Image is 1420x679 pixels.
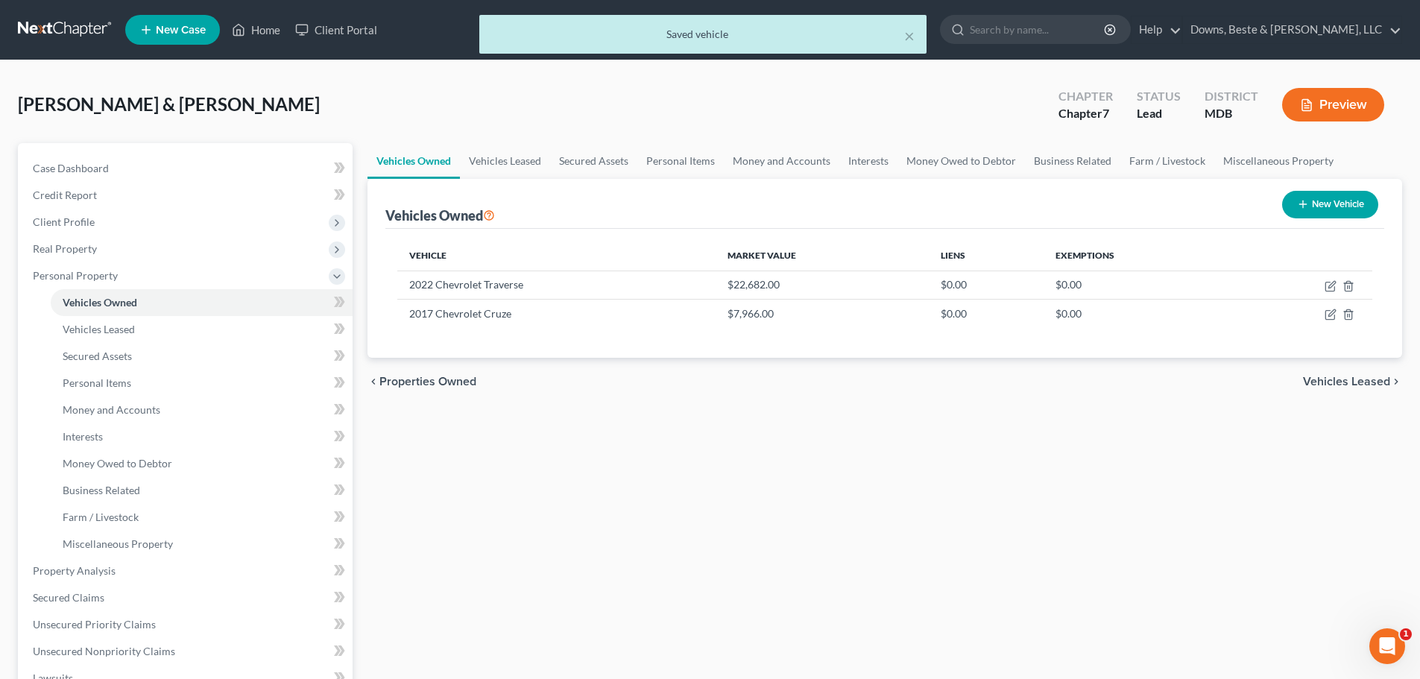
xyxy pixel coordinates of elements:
[51,423,353,450] a: Interests
[897,143,1025,179] a: Money Owed to Debtor
[51,397,353,423] a: Money and Accounts
[716,300,929,328] td: $7,966.00
[716,271,929,299] td: $22,682.00
[1120,143,1214,179] a: Farm / Livestock
[1282,88,1384,121] button: Preview
[929,271,1044,299] td: $0.00
[1205,88,1258,105] div: District
[1058,105,1113,122] div: Chapter
[21,558,353,584] a: Property Analysis
[63,376,131,389] span: Personal Items
[33,269,118,282] span: Personal Property
[1044,241,1234,271] th: Exemptions
[367,143,460,179] a: Vehicles Owned
[33,215,95,228] span: Client Profile
[397,300,716,328] td: 2017 Chevrolet Cruze
[18,93,320,115] span: [PERSON_NAME] & [PERSON_NAME]
[550,143,637,179] a: Secured Assets
[21,155,353,182] a: Case Dashboard
[367,376,379,388] i: chevron_left
[1390,376,1402,388] i: chevron_right
[929,241,1044,271] th: Liens
[21,611,353,638] a: Unsecured Priority Claims
[33,189,97,201] span: Credit Report
[716,241,929,271] th: Market Value
[33,591,104,604] span: Secured Claims
[63,323,135,335] span: Vehicles Leased
[460,143,550,179] a: Vehicles Leased
[33,645,175,657] span: Unsecured Nonpriority Claims
[63,296,137,309] span: Vehicles Owned
[904,27,915,45] button: ×
[929,300,1044,328] td: $0.00
[63,350,132,362] span: Secured Assets
[1102,106,1109,120] span: 7
[51,289,353,316] a: Vehicles Owned
[724,143,839,179] a: Money and Accounts
[33,618,156,631] span: Unsecured Priority Claims
[1205,105,1258,122] div: MDB
[1303,376,1390,388] span: Vehicles Leased
[1058,88,1113,105] div: Chapter
[1369,628,1405,664] iframe: Intercom live chat
[1025,143,1120,179] a: Business Related
[33,564,116,577] span: Property Analysis
[51,477,353,504] a: Business Related
[63,511,139,523] span: Farm / Livestock
[1303,376,1402,388] button: Vehicles Leased chevron_right
[1044,271,1234,299] td: $0.00
[33,162,109,174] span: Case Dashboard
[51,370,353,397] a: Personal Items
[51,531,353,558] a: Miscellaneous Property
[51,343,353,370] a: Secured Assets
[1214,143,1342,179] a: Miscellaneous Property
[21,584,353,611] a: Secured Claims
[1282,191,1378,218] button: New Vehicle
[33,242,97,255] span: Real Property
[385,206,495,224] div: Vehicles Owned
[63,457,172,470] span: Money Owed to Debtor
[21,182,353,209] a: Credit Report
[637,143,724,179] a: Personal Items
[1400,628,1412,640] span: 1
[63,430,103,443] span: Interests
[51,316,353,343] a: Vehicles Leased
[491,27,915,42] div: Saved vehicle
[839,143,897,179] a: Interests
[21,638,353,665] a: Unsecured Nonpriority Claims
[397,241,716,271] th: Vehicle
[51,504,353,531] a: Farm / Livestock
[397,271,716,299] td: 2022 Chevrolet Traverse
[367,376,476,388] button: chevron_left Properties Owned
[1137,105,1181,122] div: Lead
[63,403,160,416] span: Money and Accounts
[1044,300,1234,328] td: $0.00
[63,537,173,550] span: Miscellaneous Property
[1137,88,1181,105] div: Status
[51,450,353,477] a: Money Owed to Debtor
[379,376,476,388] span: Properties Owned
[63,484,140,496] span: Business Related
